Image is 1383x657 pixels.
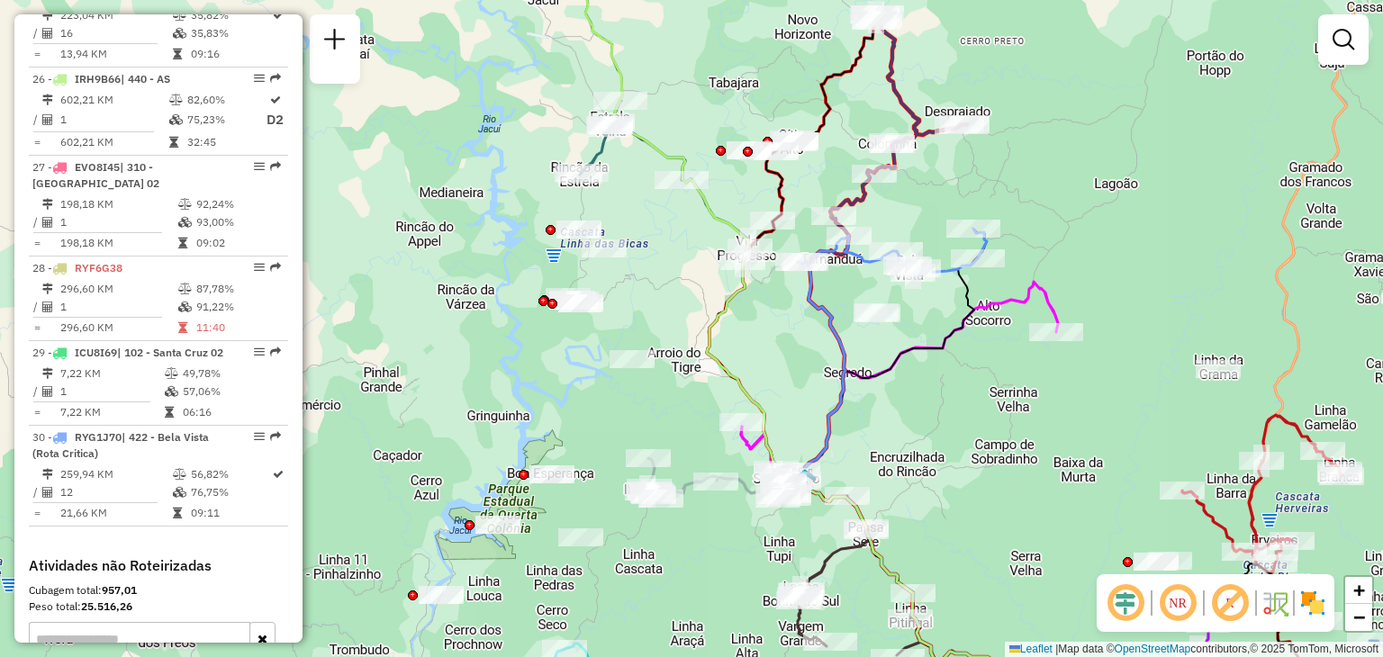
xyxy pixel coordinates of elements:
div: Atividade não roteirizada - 58.253.671 FABIANE DIAS DA SILVA [855,304,900,322]
span: | [1055,643,1058,655]
i: % de utilização da cubagem [178,217,192,228]
td: = [32,234,41,252]
td: 09:11 [190,504,271,522]
i: % de utilização do peso [178,199,192,210]
i: % de utilização do peso [169,94,183,105]
td: = [32,504,41,522]
em: Opções [254,262,265,273]
span: Exibir rótulo [1208,581,1252,625]
div: Cubagem total: [29,582,288,598]
span: RYG1J70 [75,430,122,444]
i: Total de Atividades [42,487,53,498]
td: 82,60% [186,91,266,109]
td: 13,94 KM [59,45,172,63]
h4: Atividades não Roteirizadas [29,557,288,574]
em: Rota exportada [270,73,281,84]
td: 56,82% [190,465,271,483]
td: 21,66 KM [59,504,172,522]
td: 09:02 [195,234,281,252]
i: % de utilização do peso [173,10,186,21]
i: Distância Total [42,469,53,480]
span: 29 - [32,346,223,359]
img: Exibir/Ocultar setores [1298,589,1327,617]
td: 75,23% [186,109,266,131]
i: % de utilização do peso [178,283,192,294]
td: = [32,403,41,421]
td: 1 [59,213,177,231]
span: Ocultar deslocamento [1104,581,1147,625]
i: Total de Atividades [42,301,53,312]
span: + [1353,579,1365,601]
td: 91,22% [195,298,281,316]
p: D2 [267,110,284,130]
strong: 957,01 [102,583,137,597]
span: 26 - [32,72,170,85]
td: = [32,319,41,337]
a: Exibir filtros [1325,22,1361,58]
div: Atividade não roteirizada - MAIRA MUNDT [475,516,520,534]
td: / [32,213,41,231]
td: 1 [59,298,177,316]
div: Atividade não roteirizada - ZAIDA MARIA DALCIN [551,292,596,310]
span: Ocultar NR [1156,581,1199,625]
div: Atividade não roteirizada - 53.816.031 ANTONIO SELONIR ADORNES [1196,360,1241,378]
i: Distância Total [42,283,53,294]
div: Atividade não roteirizada - CLAIR JOSE DA ROSA [582,239,627,257]
div: Atividade não roteirizada - LAURO JOAO DALCIN [546,288,591,306]
td: = [32,45,41,63]
img: Sobradinho [793,468,817,491]
td: 11:40 [195,319,281,337]
td: 602,21 KM [59,133,168,151]
div: Atividade não roteirizada - ALEANDRA NUNES 00045 [854,303,899,321]
td: 1 [59,109,168,131]
span: RYF6G38 [75,261,122,274]
i: Tempo total em rota [169,137,178,148]
td: 198,18 KM [59,195,177,213]
div: Atividade não roteirizada - 59.395.217 TARCISIO ARCANGELO SOMAVILLA [550,291,595,309]
i: Total de Atividades [42,217,53,228]
td: 76,75% [190,483,271,501]
td: 57,06% [182,382,280,400]
span: ICU8I69 [75,346,117,359]
em: Opções [254,73,265,84]
em: Opções [254,161,265,172]
i: Total de Atividades [42,114,53,125]
i: Tempo total em rota [178,322,187,333]
div: Atividade não roteirizada - ERICA BERLT DROST [1147,552,1192,570]
i: Distância Total [42,10,53,21]
div: Atividade não roteirizada - IARA THAÍS SOMAVILLA [558,294,603,312]
td: / [32,298,41,316]
div: Map data © contributors,© 2025 TomTom, Microsoft [1005,642,1383,657]
em: Rota exportada [270,431,281,442]
div: Atividade não roteirizada - BAR DO MATO GROSSO [773,132,818,150]
div: Atividade não roteirizada - SERGIO MARCOS PADILH [1134,553,1179,571]
td: 7,22 KM [59,403,164,421]
i: Tempo total em rota [165,407,174,418]
em: Opções [254,346,265,357]
span: 27 - [32,160,159,190]
i: % de utilização da cubagem [169,114,183,125]
td: = [32,133,41,151]
span: | 440 - AS [121,72,170,85]
i: Tempo total em rota [178,238,187,248]
td: / [32,483,41,501]
a: Zoom in [1345,577,1372,604]
td: 93,00% [195,213,281,231]
div: Atividade não roteirizada - VALMIR VALENTIN LINHARES [754,142,799,160]
em: Opções [254,431,265,442]
i: % de utilização da cubagem [178,301,192,312]
i: Total de Atividades [42,28,53,39]
span: IRH9B66 [75,72,121,85]
i: % de utilização da cubagem [173,28,186,39]
span: | 102 - Santa Cruz 02 [117,346,223,359]
i: % de utilização da cubagem [173,487,186,498]
img: Fluxo de ruas [1261,589,1289,617]
span: 28 - [32,261,122,274]
i: Distância Total [42,199,53,210]
div: Atividade não roteirizada - THIANE ALT E MUNIZ [773,133,818,151]
div: Peso total: [29,598,288,615]
a: Nova sessão e pesquisa [317,22,353,62]
em: Rota exportada [270,346,281,357]
i: % de utilização da cubagem [165,386,178,397]
td: 198,18 KM [59,234,177,252]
